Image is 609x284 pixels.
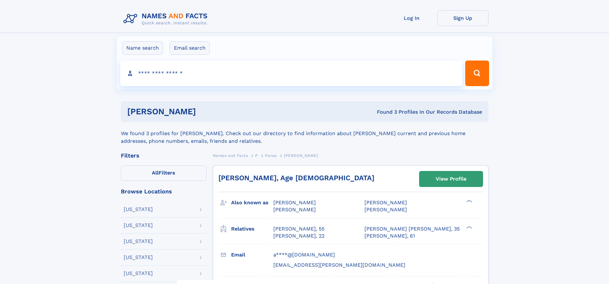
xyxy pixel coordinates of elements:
[231,223,273,234] h3: Relatives
[265,153,277,158] span: Perse
[273,262,405,268] span: [EMAIL_ADDRESS][PERSON_NAME][DOMAIN_NAME]
[127,108,286,116] h1: [PERSON_NAME]
[273,225,324,232] a: [PERSON_NAME], 55
[121,122,488,145] div: We found 3 profiles for [PERSON_NAME]. Check out our directory to find information about [PERSON_...
[436,172,466,186] div: View Profile
[286,109,482,116] div: Found 3 Profiles In Our Records Database
[124,271,153,276] div: [US_STATE]
[218,174,374,182] a: [PERSON_NAME], Age [DEMOGRAPHIC_DATA]
[273,232,324,239] a: [PERSON_NAME], 22
[213,151,248,159] a: Names and Facts
[284,153,318,158] span: [PERSON_NAME]
[273,199,316,206] span: [PERSON_NAME]
[364,199,407,206] span: [PERSON_NAME]
[419,171,483,187] a: View Profile
[465,225,472,229] div: ❯
[465,61,489,86] button: Search Button
[121,10,213,28] img: Logo Names and Facts
[124,255,153,260] div: [US_STATE]
[255,153,258,158] span: P
[122,41,163,55] label: Name search
[231,197,273,208] h3: Also known as
[121,153,207,158] div: Filters
[364,207,407,213] span: [PERSON_NAME]
[124,223,153,228] div: [US_STATE]
[437,10,488,26] a: Sign Up
[364,232,415,239] a: [PERSON_NAME], 61
[124,239,153,244] div: [US_STATE]
[386,10,437,26] a: Log In
[255,151,258,159] a: P
[364,225,460,232] a: [PERSON_NAME] [PERSON_NAME], 35
[152,170,159,176] span: All
[120,61,463,86] input: search input
[121,166,207,181] label: Filters
[124,207,153,212] div: [US_STATE]
[170,41,210,55] label: Email search
[273,207,316,213] span: [PERSON_NAME]
[231,249,273,260] h3: Email
[265,151,277,159] a: Perse
[465,199,472,203] div: ❯
[121,189,207,194] div: Browse Locations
